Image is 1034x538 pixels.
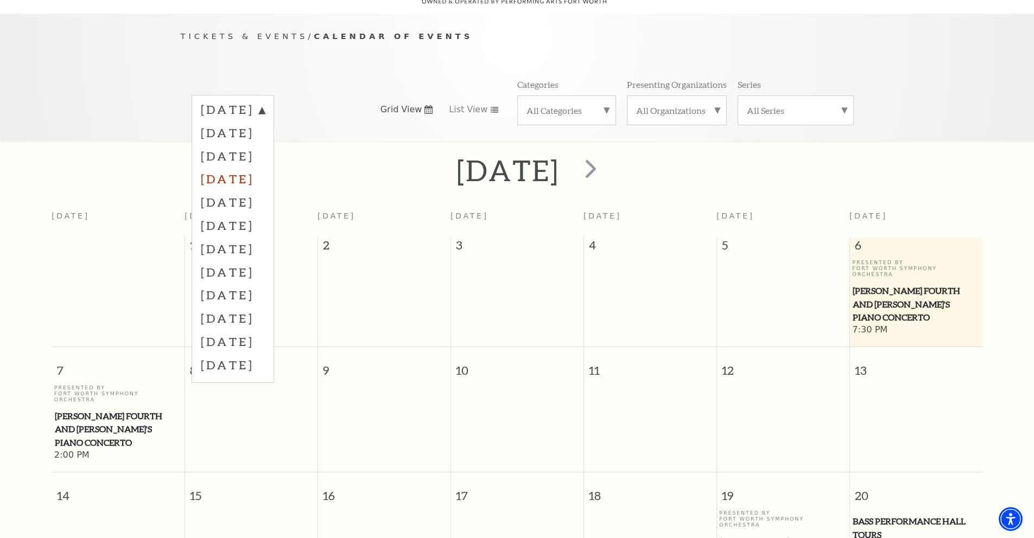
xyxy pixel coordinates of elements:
[201,144,265,168] label: [DATE]
[380,104,422,116] span: Grid View
[201,237,265,260] label: [DATE]
[999,507,1023,531] div: Accessibility Menu
[451,212,489,220] span: [DATE]
[181,31,308,41] span: Tickets & Events
[449,104,487,116] span: List View
[318,472,451,510] span: 16
[201,283,265,306] label: [DATE]
[201,167,265,190] label: [DATE]
[738,79,761,90] p: Series
[850,347,983,385] span: 13
[201,353,265,376] label: [DATE]
[201,190,265,214] label: [DATE]
[201,306,265,330] label: [DATE]
[517,79,559,90] p: Categories
[451,347,583,385] span: 10
[201,260,265,284] label: [DATE]
[201,214,265,237] label: [DATE]
[201,121,265,144] label: [DATE]
[717,472,849,510] span: 19
[719,510,847,528] p: Presented By Fort Worth Symphony Orchestra
[52,472,185,510] span: 14
[584,237,716,259] span: 4
[52,347,185,385] span: 7
[201,330,265,353] label: [DATE]
[54,385,182,403] p: Presented By Fort Worth Symphony Orchestra
[627,79,727,90] p: Presenting Organizations
[451,472,583,510] span: 17
[852,324,980,336] span: 7:30 PM
[185,212,223,220] span: [DATE]
[716,212,754,220] span: [DATE]
[850,237,983,259] span: 6
[185,347,318,385] span: 8
[318,212,356,220] span: [DATE]
[717,237,849,259] span: 5
[181,30,854,43] p: /
[569,151,609,190] button: next
[52,205,185,237] th: [DATE]
[314,31,473,41] span: Calendar of Events
[318,347,451,385] span: 9
[201,101,265,121] label: [DATE]
[318,237,451,259] span: 2
[849,212,887,220] span: [DATE]
[747,105,845,116] label: All Series
[185,472,318,510] span: 15
[185,237,318,259] span: 1
[584,472,716,510] span: 18
[451,237,583,259] span: 3
[456,153,559,188] h2: [DATE]
[852,259,980,278] p: Presented By Fort Worth Symphony Orchestra
[55,409,181,450] span: [PERSON_NAME] Fourth and [PERSON_NAME]'s Piano Concerto
[636,105,718,116] label: All Organizations
[54,450,182,462] span: 2:00 PM
[583,212,621,220] span: [DATE]
[717,347,849,385] span: 12
[850,472,983,510] span: 20
[584,347,716,385] span: 11
[853,284,979,324] span: [PERSON_NAME] Fourth and [PERSON_NAME]'s Piano Concerto
[526,105,607,116] label: All Categories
